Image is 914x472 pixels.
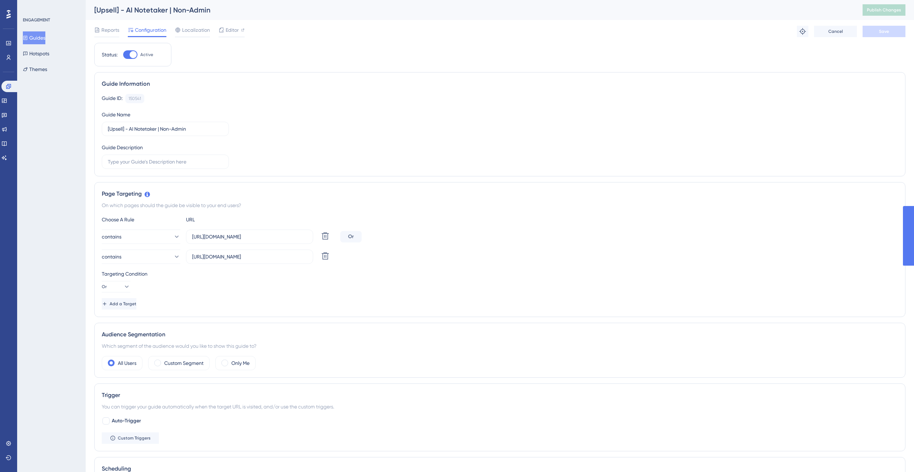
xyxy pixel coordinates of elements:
[108,125,223,133] input: Type your Guide’s Name here
[102,190,898,198] div: Page Targeting
[814,26,857,37] button: Cancel
[226,26,239,34] span: Editor
[108,158,223,166] input: Type your Guide’s Description here
[102,110,130,119] div: Guide Name
[186,215,265,224] div: URL
[102,402,898,411] div: You can trigger your guide automatically when the target URL is visited, and/or use the custom tr...
[102,270,898,278] div: Targeting Condition
[102,215,180,224] div: Choose A Rule
[863,4,905,16] button: Publish Changes
[192,233,307,241] input: yourwebsite.com/path
[140,52,153,57] span: Active
[192,253,307,261] input: yourwebsite.com/path
[182,26,210,34] span: Localization
[102,230,180,244] button: contains
[102,281,130,292] button: Or
[102,232,121,241] span: contains
[112,417,141,425] span: Auto-Trigger
[23,31,45,44] button: Guides
[102,252,121,261] span: contains
[118,435,151,441] span: Custom Triggers
[135,26,166,34] span: Configuration
[102,330,898,339] div: Audience Segmentation
[102,201,898,210] div: On which pages should the guide be visible to your end users?
[102,284,107,290] span: Or
[231,359,250,367] label: Only Me
[102,80,898,88] div: Guide Information
[101,26,119,34] span: Reports
[164,359,204,367] label: Custom Segment
[94,5,845,15] div: [Upsell] - AI Notetaker | Non-Admin
[102,143,143,152] div: Guide Description
[23,47,49,60] button: Hotspots
[884,444,905,465] iframe: UserGuiding AI Assistant Launcher
[118,359,136,367] label: All Users
[340,231,362,242] div: Or
[102,94,122,103] div: Guide ID:
[102,50,117,59] div: Status:
[102,432,159,444] button: Custom Triggers
[102,391,898,400] div: Trigger
[102,298,136,310] button: Add a Target
[828,29,843,34] span: Cancel
[879,29,889,34] span: Save
[23,17,50,23] div: ENGAGEMENT
[129,96,141,101] div: 150541
[102,342,898,350] div: Which segment of the audience would you like to show this guide to?
[110,301,136,307] span: Add a Target
[23,63,47,76] button: Themes
[863,26,905,37] button: Save
[867,7,901,13] span: Publish Changes
[102,250,180,264] button: contains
